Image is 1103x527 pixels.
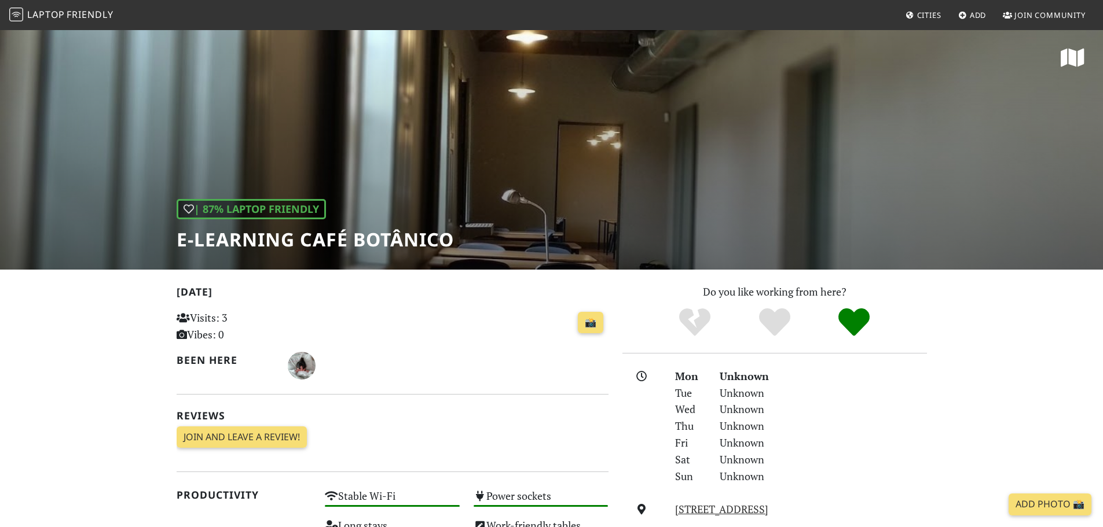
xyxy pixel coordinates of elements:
div: Unknown [713,451,934,468]
span: Cities [917,10,941,20]
div: Unknown [713,385,934,401]
p: Visits: 3 Vibes: 0 [177,309,312,343]
div: Unknown [713,401,934,418]
div: Fri [668,434,712,451]
div: Tue [668,385,712,401]
div: | 87% Laptop Friendly [177,199,326,219]
div: Unknown [713,418,934,434]
div: No [655,307,735,338]
div: Definitely! [814,307,894,338]
div: Sat [668,451,712,468]
h1: E-learning Café Botânico [177,229,454,250]
a: [STREET_ADDRESS] [675,502,768,516]
a: LaptopFriendly LaptopFriendly [9,5,113,25]
span: Inês Dias [288,358,316,371]
div: Unknown [713,468,934,485]
img: 1815-ines.jpg [288,352,316,379]
span: Laptop [27,8,65,21]
a: Add [954,5,991,25]
a: Add Photo 📸 [1009,493,1091,515]
div: Wed [668,401,712,418]
div: Unknown [713,368,934,385]
h2: Reviews [177,410,609,422]
div: Unknown [713,434,934,451]
div: Yes [735,307,815,338]
div: Sun [668,468,712,485]
div: Power sockets [467,487,615,516]
p: Do you like working from here? [622,283,927,300]
a: Join and leave a review! [177,426,307,448]
div: Mon [668,368,712,385]
div: Thu [668,418,712,434]
img: LaptopFriendly [9,8,23,21]
span: Friendly [67,8,113,21]
div: Stable Wi-Fi [318,487,467,516]
span: Add [970,10,987,20]
a: Cities [901,5,946,25]
span: Join Community [1014,10,1086,20]
a: 📸 [578,312,603,334]
a: Join Community [998,5,1090,25]
h2: [DATE] [177,286,609,303]
h2: Productivity [177,489,312,501]
h2: Been here [177,354,274,366]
